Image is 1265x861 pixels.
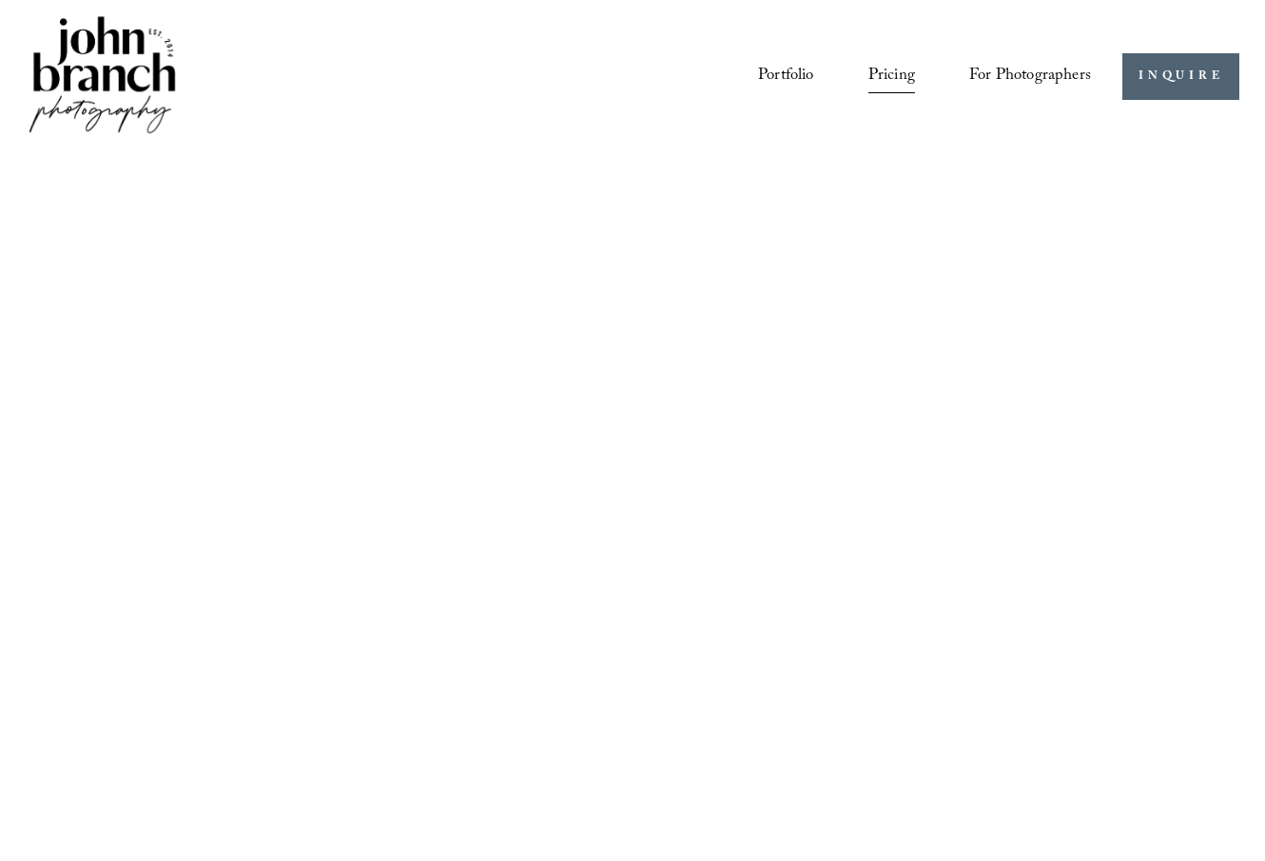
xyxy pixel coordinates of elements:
[969,61,1091,93] span: For Photographers
[969,59,1091,94] a: folder dropdown
[868,59,915,94] a: Pricing
[1122,53,1239,100] a: INQUIRE
[758,59,814,94] a: Portfolio
[26,12,180,141] img: John Branch IV Photography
